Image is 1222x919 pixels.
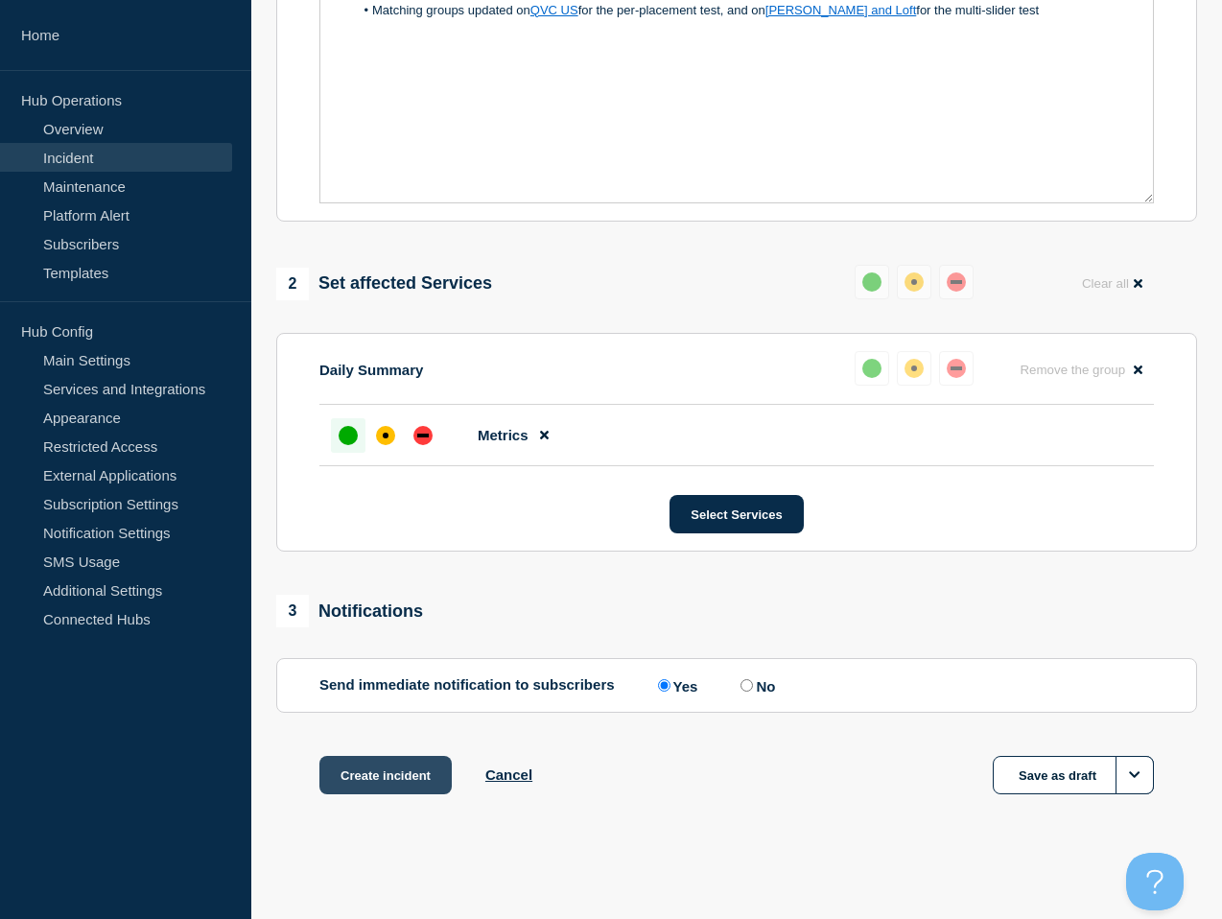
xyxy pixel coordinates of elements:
span: 3 [276,595,309,627]
label: Yes [653,676,698,695]
div: affected [905,359,924,378]
div: affected [376,426,395,445]
iframe: Help Scout Beacon - Open [1126,853,1184,910]
button: Select Services [670,495,803,533]
div: down [947,359,966,378]
button: affected [897,351,931,386]
a: [PERSON_NAME] and Loft [765,3,917,17]
input: Yes [658,679,670,692]
input: No [740,679,753,692]
button: up [855,265,889,299]
button: down [939,265,974,299]
div: Set affected Services [276,268,492,300]
button: Cancel [485,766,532,783]
button: Options [1116,756,1154,794]
div: Notifications [276,595,423,627]
div: down [413,426,433,445]
button: up [855,351,889,386]
span: 2 [276,268,309,300]
a: QVC US [530,3,578,17]
button: down [939,351,974,386]
div: up [862,359,881,378]
p: Send immediate notification to subscribers [319,676,615,695]
button: Save as draft [993,756,1154,794]
div: up [339,426,358,445]
p: Daily Summary [319,362,423,378]
button: affected [897,265,931,299]
button: Remove the group [1008,351,1154,389]
div: down [947,272,966,292]
div: affected [905,272,924,292]
span: Remove the group [1020,363,1125,377]
div: up [862,272,881,292]
button: Create incident [319,756,452,794]
label: No [736,676,775,695]
span: Metrics [478,427,529,443]
div: Send immediate notification to subscribers [319,676,1154,695]
li: Matching groups updated on for the per-placement test, and on for the multi-slider test [354,2,1140,19]
button: Clear all [1070,265,1154,302]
